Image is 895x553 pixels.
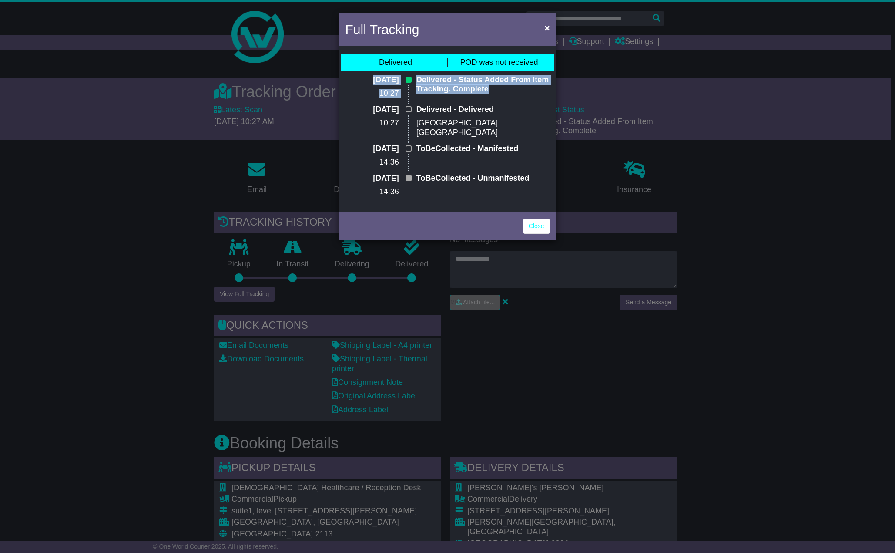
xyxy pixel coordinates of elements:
[416,118,550,137] p: [GEOGRAPHIC_DATA] [GEOGRAPHIC_DATA]
[540,19,554,37] button: Close
[345,174,399,183] p: [DATE]
[416,144,550,154] p: ToBeCollected - Manifested
[460,58,538,67] span: POD was not received
[345,75,399,85] p: [DATE]
[345,158,399,167] p: 14:36
[345,118,399,128] p: 10:27
[416,174,550,183] p: ToBeCollected - Unmanifested
[379,58,412,67] div: Delivered
[345,20,419,39] h4: Full Tracking
[345,105,399,115] p: [DATE]
[416,105,550,115] p: Delivered - Delivered
[416,75,550,94] p: Delivered - Status Added From Item Tracking. Complete
[345,89,399,98] p: 10:27
[523,219,550,234] a: Close
[345,144,399,154] p: [DATE]
[544,23,550,33] span: ×
[345,187,399,197] p: 14:36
